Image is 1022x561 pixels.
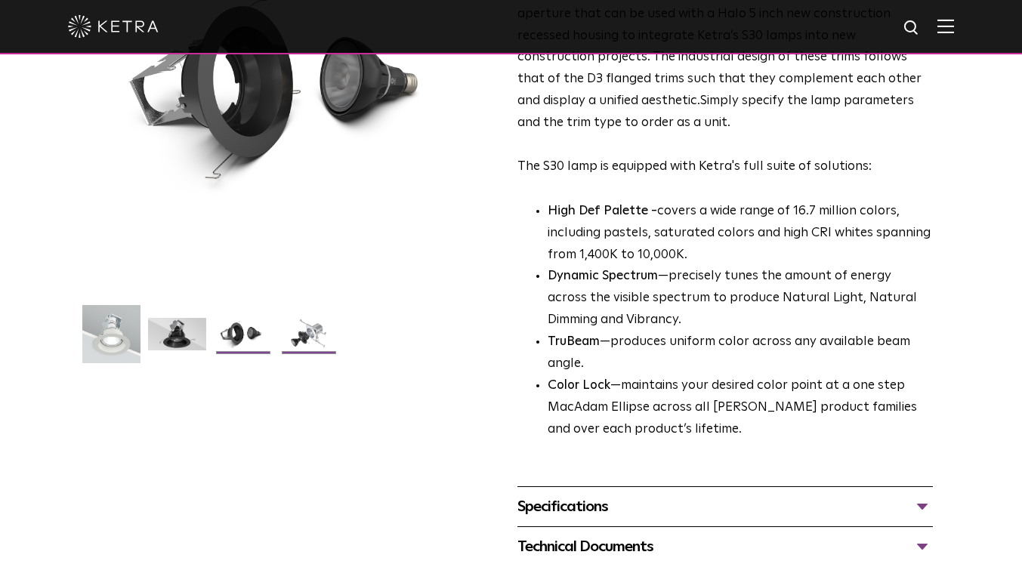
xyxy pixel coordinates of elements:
li: —precisely tunes the amount of energy across the visible spectrum to produce Natural Light, Natur... [548,266,934,331]
p: covers a wide range of 16.7 million colors, including pastels, saturated colors and high CRI whit... [548,201,934,267]
img: S30-DownlightTrim-2021-Web-Square [82,305,140,375]
img: S30 Halo Downlight_Table Top_Black [214,318,272,362]
img: S30 Halo Downlight_Hero_Black_Gradient [148,318,206,362]
img: search icon [903,19,922,38]
strong: Dynamic Spectrum [548,270,658,282]
strong: Color Lock [548,379,610,392]
img: S30 Halo Downlight_Exploded_Black [279,318,338,362]
img: Hamburger%20Nav.svg [937,19,954,33]
img: ketra-logo-2019-white [68,15,159,38]
strong: TruBeam [548,335,600,348]
div: Technical Documents [517,535,934,559]
strong: High Def Palette - [548,205,657,217]
li: —produces uniform color across any available beam angle. [548,331,934,375]
span: Simply specify the lamp parameters and the trim type to order as a unit.​ [517,94,914,129]
div: Specifications [517,495,934,519]
li: —maintains your desired color point at a one step MacAdam Ellipse across all [PERSON_NAME] produc... [548,375,934,441]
